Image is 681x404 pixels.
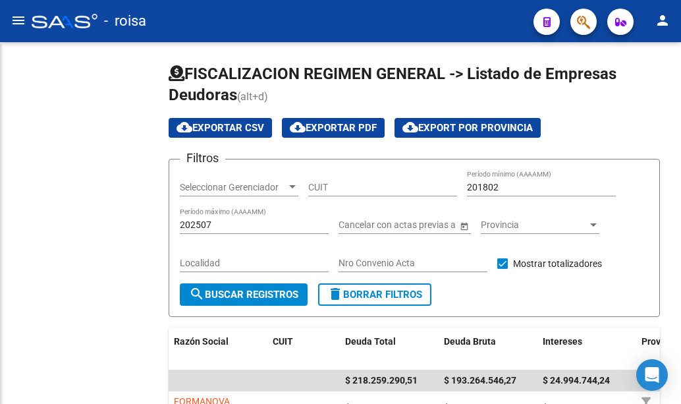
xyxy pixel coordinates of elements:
span: Provincia [641,336,681,347]
datatable-header-cell: Intereses [537,328,636,371]
mat-icon: cloud_download [177,119,192,135]
span: $ 24.994.744,24 [543,375,610,386]
mat-icon: person [655,13,670,28]
button: Export por Provincia [395,118,541,138]
span: Mostrar totalizadores [513,256,602,272]
div: Open Intercom Messenger [636,359,668,391]
span: Exportar PDF [290,122,377,134]
span: CUIT [273,336,293,347]
span: Borrar Filtros [327,289,422,301]
span: Export por Provincia [402,122,533,134]
datatable-header-cell: Razón Social [169,328,267,371]
mat-icon: delete [327,286,343,302]
span: Exportar CSV [177,122,264,134]
span: Deuda Bruta [444,336,496,347]
span: Intereses [543,336,582,347]
span: - roisa [104,7,146,36]
span: FISCALIZACION REGIMEN GENERAL -> Listado de Empresas Deudoras [169,65,616,104]
mat-icon: cloud_download [402,119,418,135]
mat-icon: cloud_download [290,119,306,135]
button: Exportar PDF [282,118,385,138]
span: (alt+d) [237,90,268,103]
span: Razón Social [174,336,229,347]
span: Buscar Registros [189,289,298,301]
span: Deuda Total [345,336,396,347]
button: Borrar Filtros [318,283,431,306]
button: Buscar Registros [180,283,308,306]
span: Seleccionar Gerenciador [180,182,286,193]
span: Provincia [481,219,587,231]
datatable-header-cell: CUIT [267,328,340,371]
span: $ 218.259.290,51 [345,375,418,386]
button: Exportar CSV [169,118,272,138]
mat-icon: menu [11,13,26,28]
mat-icon: search [189,286,205,302]
button: Open calendar [457,219,471,233]
h3: Filtros [180,149,225,167]
datatable-header-cell: Deuda Total [340,328,439,371]
datatable-header-cell: Deuda Bruta [439,328,537,371]
span: $ 193.264.546,27 [444,375,516,386]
